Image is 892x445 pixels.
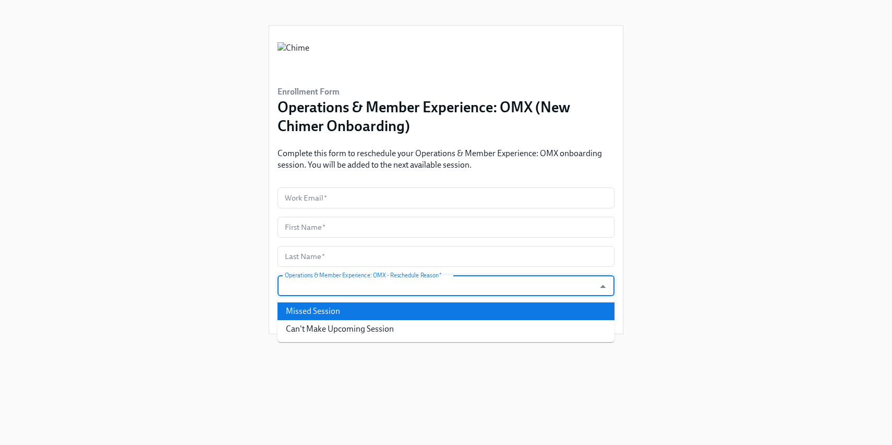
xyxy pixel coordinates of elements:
[278,98,614,135] h3: Operations & Member Experience: OMX (New Chimer Onboarding)
[278,320,614,338] li: Can't Make Upcoming Session
[278,42,309,74] img: Chime
[278,148,614,171] p: Complete this form to reschedule your Operations & Member Experience: OMX onboarding session. You...
[278,302,614,320] li: Missed Session
[595,278,611,295] button: Close
[278,86,614,98] h6: Enrollment Form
